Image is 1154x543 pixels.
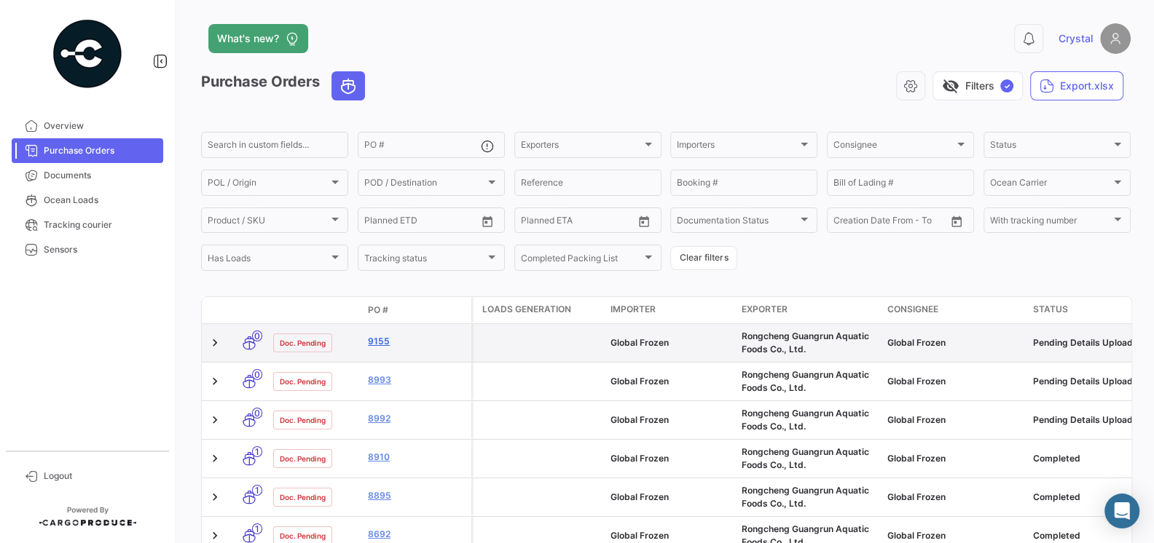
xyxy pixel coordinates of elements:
input: To [864,218,917,228]
button: Clear filters [670,246,737,270]
a: Expand/Collapse Row [208,528,222,543]
span: Tracking status [364,255,485,265]
div: Abrir Intercom Messenger [1104,494,1139,528]
img: powered-by.png [51,17,124,90]
span: Global Frozen [887,337,946,348]
span: Documents [44,169,157,182]
span: Completed Packing List [521,255,642,265]
span: Rongcheng Guangrun Aquatic Foods Co., Ltd. [742,330,869,354]
span: Global Frozen [611,530,669,541]
span: Rongcheng Guangrun Aquatic Foods Co., Ltd. [742,369,869,393]
a: Expand/Collapse Row [208,336,222,350]
button: Ocean [332,72,364,100]
span: Doc. Pending [280,414,326,426]
a: Expand/Collapse Row [208,451,222,466]
span: Global Frozen [611,414,669,425]
span: Documentation Status [677,218,798,228]
datatable-header-cell: Consignee [882,297,1027,323]
span: POD / Destination [364,180,485,190]
img: placeholder-user.png [1100,23,1131,54]
span: Doc. Pending [280,453,326,464]
button: What's new? [208,24,308,53]
span: Importers [677,142,798,152]
span: Global Frozen [611,491,669,502]
a: Purchase Orders [12,138,163,163]
a: Overview [12,114,163,138]
a: Sensors [12,237,163,262]
span: Tracking courier [44,218,157,231]
span: Status [1033,303,1068,316]
a: Expand/Collapse Row [208,413,222,427]
span: Ocean Loads [44,194,157,207]
span: Ocean Carrier [990,180,1111,190]
h3: Purchase Orders [201,71,369,100]
datatable-header-cell: PO # [362,298,471,322]
span: 1 [252,523,262,534]
a: 8992 [368,412,466,425]
span: 1 [252,485,262,496]
span: Global Frozen [887,414,946,425]
a: 8895 [368,489,466,502]
span: Global Frozen [887,491,946,502]
a: 9155 [368,335,466,348]
span: Exporters [521,142,642,152]
a: Ocean Loads [12,188,163,213]
datatable-header-cell: Transport mode [231,304,267,316]
span: 1 [252,446,262,457]
button: visibility_offFilters✓ [933,71,1023,100]
a: 8993 [368,373,466,387]
span: Doc. Pending [280,376,326,387]
span: Purchase Orders [44,144,157,157]
datatable-header-cell: Exporter [736,297,882,323]
span: Crystal [1059,31,1093,46]
span: Global Frozen [887,376,946,387]
span: What's new? [217,31,279,46]
datatable-header-cell: Loads generation [474,297,605,323]
input: To [395,218,448,228]
span: 0 [252,369,262,380]
span: Global Frozen [887,453,946,464]
a: Expand/Collapse Row [208,490,222,504]
a: Expand/Collapse Row [208,374,222,389]
span: Consignee [833,142,954,152]
datatable-header-cell: Importer [605,297,736,323]
span: PO # [368,304,388,317]
span: Doc. Pending [280,530,326,542]
span: Has Loads [208,255,329,265]
button: Open calendar [946,210,967,232]
span: Status [990,142,1111,152]
a: 8692 [368,528,466,541]
span: POL / Origin [208,180,329,190]
input: From [364,218,385,228]
span: 0 [252,330,262,341]
span: Global Frozen [611,376,669,387]
span: 0 [252,408,262,419]
span: Sensors [44,243,157,256]
span: Importer [611,303,656,316]
span: With tracking number [990,218,1111,228]
span: Rongcheng Guangrun Aquatic Foods Co., Ltd. [742,408,869,432]
a: Tracking courier [12,213,163,237]
span: Rongcheng Guangrun Aquatic Foods Co., Ltd. [742,485,869,509]
span: ✓ [1000,79,1013,92]
a: Documents [12,163,163,188]
button: Open calendar [476,210,498,232]
span: Rongcheng Guangrun Aquatic Foods Co., Ltd. [742,446,869,470]
span: Overview [44,119,157,132]
button: Export.xlsx [1030,71,1123,100]
a: 8910 [368,451,466,464]
span: Global Frozen [611,337,669,348]
input: From [521,218,541,228]
span: Consignee [887,303,938,316]
span: Product / SKU [208,218,329,228]
span: Exporter [742,303,788,316]
input: To [552,218,605,228]
span: Logout [44,469,157,483]
span: visibility_off [942,77,959,95]
input: From [833,218,854,228]
button: Open calendar [633,210,655,232]
span: Global Frozen [611,453,669,464]
span: Global Frozen [887,530,946,541]
span: Doc. Pending [280,337,326,349]
datatable-header-cell: Doc. Status [267,304,362,316]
